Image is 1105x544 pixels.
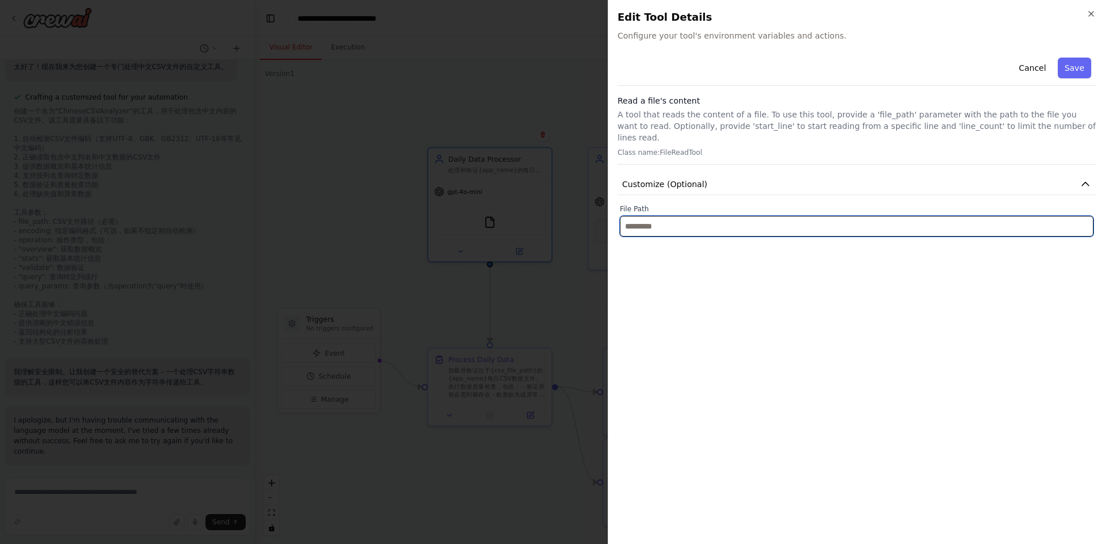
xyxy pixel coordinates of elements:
p: A tool that reads the content of a file. To use this tool, provide a 'file_path' parameter with t... [618,109,1096,143]
button: Customize (Optional) [618,174,1096,195]
span: Configure your tool's environment variables and actions. [618,30,1096,41]
label: File Path [620,204,1093,214]
h3: Read a file's content [618,95,1096,106]
p: Class name: FileReadTool [618,148,1096,157]
span: Customize (Optional) [622,178,707,190]
h2: Edit Tool Details [618,9,1096,25]
button: Save [1058,58,1091,78]
button: Cancel [1012,58,1053,78]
